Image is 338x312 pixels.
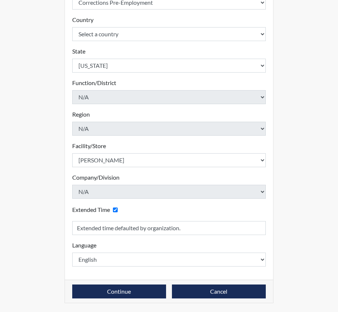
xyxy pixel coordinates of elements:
label: Extended Time [72,205,110,214]
label: Facility/Store [72,142,106,150]
button: Cancel [172,285,266,298]
label: State [72,47,85,56]
div: Checking this box will provide the interviewee with an accomodation of extra time to answer each ... [72,205,121,215]
label: Language [72,241,96,250]
label: Region [72,110,90,119]
label: Country [72,15,93,24]
label: Company/Division [72,173,120,182]
input: Reason for Extension [72,221,266,235]
button: Continue [72,285,166,298]
label: Function/District [72,78,116,87]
